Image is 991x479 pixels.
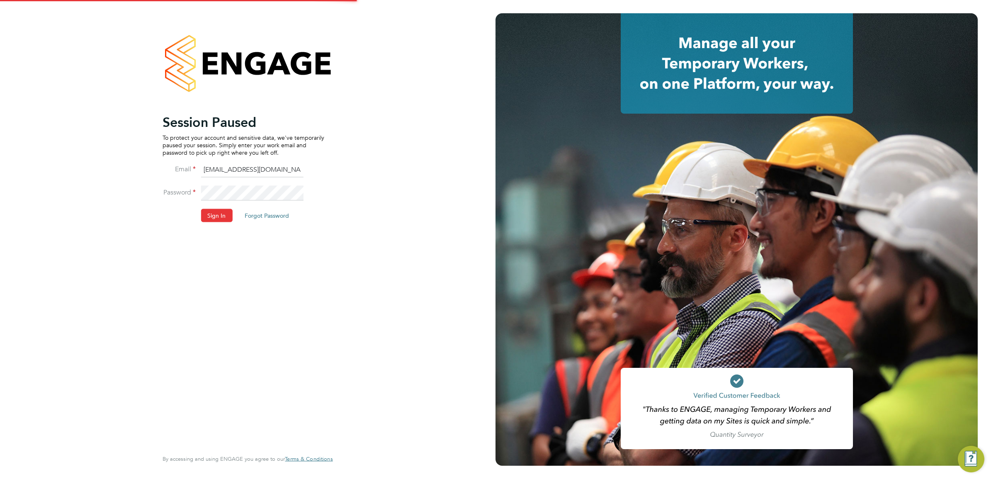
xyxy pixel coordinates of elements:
span: By accessing and using ENGAGE you agree to our [163,455,333,462]
label: Password [163,188,196,197]
button: Forgot Password [238,209,296,222]
h2: Session Paused [163,114,324,130]
button: Sign In [201,209,232,222]
input: Enter your work email... [201,163,303,177]
button: Engage Resource Center [958,446,984,472]
span: Terms & Conditions [285,455,333,462]
label: Email [163,165,196,173]
a: Terms & Conditions [285,456,333,462]
p: To protect your account and sensitive data, we've temporarily paused your session. Simply enter y... [163,134,324,156]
